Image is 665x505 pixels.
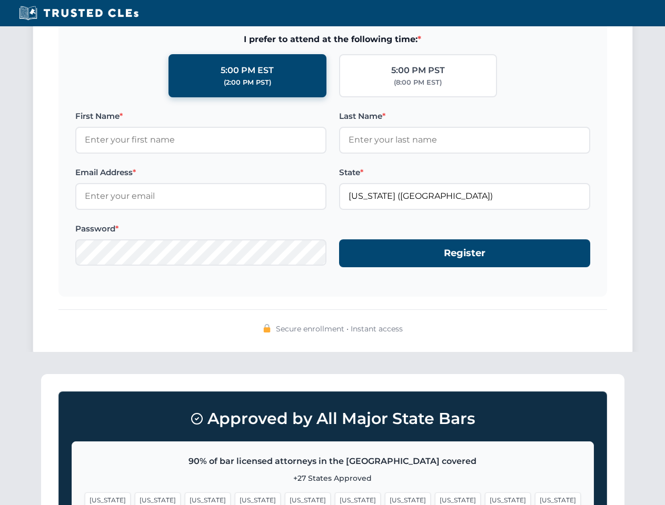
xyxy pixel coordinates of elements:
[339,166,590,179] label: State
[75,110,326,123] label: First Name
[75,127,326,153] input: Enter your first name
[224,77,271,88] div: (2:00 PM PST)
[221,64,274,77] div: 5:00 PM EST
[339,239,590,267] button: Register
[72,405,594,433] h3: Approved by All Major State Bars
[391,64,445,77] div: 5:00 PM PST
[75,33,590,46] span: I prefer to attend at the following time:
[75,183,326,209] input: Enter your email
[339,183,590,209] input: Florida (FL)
[276,323,403,335] span: Secure enrollment • Instant access
[16,5,142,21] img: Trusted CLEs
[85,472,581,484] p: +27 States Approved
[339,110,590,123] label: Last Name
[75,166,326,179] label: Email Address
[85,454,581,468] p: 90% of bar licensed attorneys in the [GEOGRAPHIC_DATA] covered
[394,77,442,88] div: (8:00 PM EST)
[263,324,271,332] img: 🔒
[339,127,590,153] input: Enter your last name
[75,223,326,235] label: Password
